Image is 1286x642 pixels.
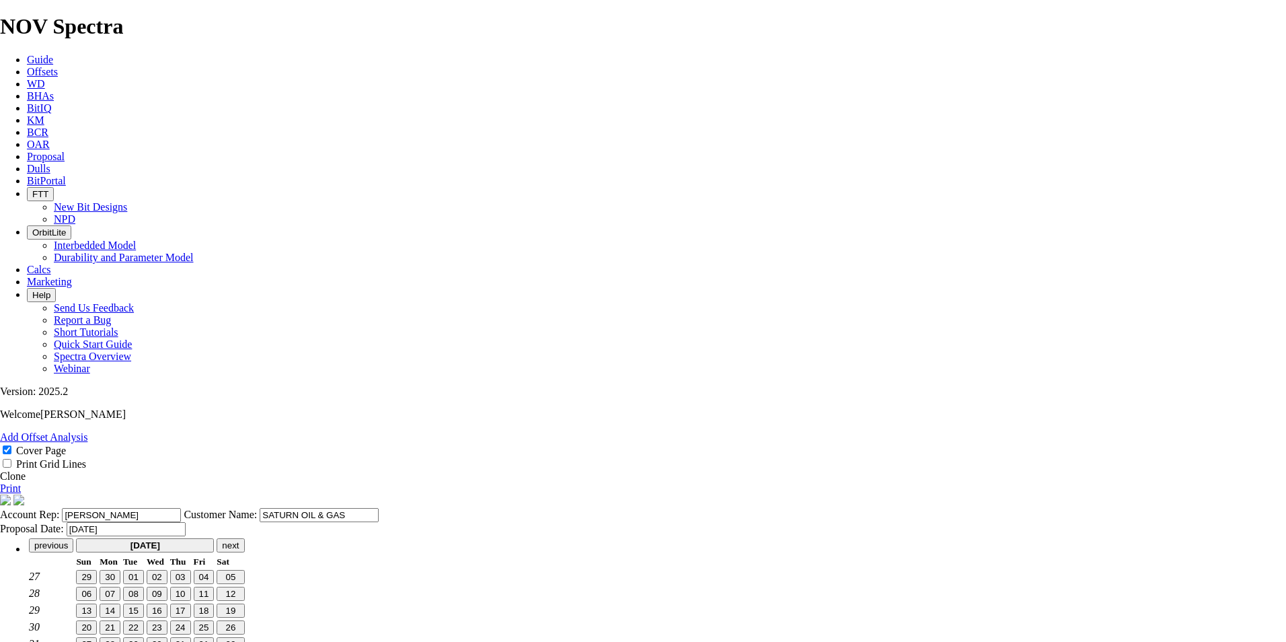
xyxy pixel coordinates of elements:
span: 13 [81,606,91,616]
span: 11 [199,589,209,599]
span: next [222,540,239,550]
span: 07 [105,589,115,599]
button: 04 [194,570,215,584]
span: 08 [128,589,139,599]
a: Marketing [27,276,72,287]
button: 13 [76,604,97,618]
em: 28 [29,587,40,599]
a: Interbedded Model [54,240,136,251]
button: 08 [123,587,144,601]
button: next [217,538,244,552]
button: 21 [100,620,120,635]
button: previous [29,538,73,552]
span: Guide [27,54,53,65]
button: 11 [194,587,215,601]
span: 22 [128,622,139,633]
em: 29 [29,604,40,616]
a: Calcs [27,264,51,275]
a: WD [27,78,45,90]
img: cover-graphic.e5199e77.png [13,495,24,505]
span: 01 [128,572,139,582]
label: Print Grid Lines [16,458,86,470]
span: 10 [176,589,186,599]
button: Help [27,288,56,302]
span: 30 [105,572,115,582]
button: 10 [170,587,191,601]
span: previous [34,540,68,550]
span: OrbitLite [32,227,66,238]
span: 03 [176,572,186,582]
span: 23 [152,622,162,633]
button: 03 [170,570,191,584]
a: BitPortal [27,175,66,186]
a: Proposal [27,151,65,162]
button: 22 [123,620,144,635]
span: [PERSON_NAME] [40,408,126,420]
small: Monday [100,557,118,567]
em: 30 [29,621,40,633]
button: 16 [147,604,167,618]
a: Send Us Feedback [54,302,134,314]
a: Durability and Parameter Model [54,252,194,263]
span: 16 [152,606,162,616]
a: Webinar [54,363,90,374]
span: FTT [32,189,48,199]
button: 24 [170,620,191,635]
strong: [DATE] [130,540,160,550]
button: 02 [147,570,167,584]
span: 12 [226,589,236,599]
span: 09 [152,589,162,599]
a: NPD [54,213,75,225]
button: 14 [100,604,120,618]
a: KM [27,114,44,126]
small: Wednesday [147,557,164,567]
span: 24 [176,622,186,633]
span: 18 [199,606,209,616]
span: 29 [81,572,91,582]
label: Customer Name: [184,509,257,520]
a: Short Tutorials [54,326,118,338]
a: New Bit Designs [54,201,127,213]
button: 26 [217,620,244,635]
a: BitIQ [27,102,51,114]
button: 30 [100,570,120,584]
small: Tuesday [123,557,137,567]
small: Thursday [170,557,186,567]
button: FTT [27,187,54,201]
span: Help [32,290,50,300]
button: 19 [217,604,244,618]
em: 27 [29,571,40,582]
button: 06 [76,587,97,601]
a: Spectra Overview [54,351,131,362]
span: 14 [105,606,115,616]
span: 04 [199,572,209,582]
small: Saturday [217,557,229,567]
a: BCR [27,127,48,138]
button: 20 [76,620,97,635]
a: OAR [27,139,50,150]
a: BHAs [27,90,54,102]
a: Dulls [27,163,50,174]
button: 09 [147,587,167,601]
span: 21 [105,622,115,633]
span: 15 [128,606,139,616]
button: 23 [147,620,167,635]
button: 25 [194,620,215,635]
button: 12 [217,587,244,601]
span: 19 [226,606,236,616]
span: 17 [176,606,186,616]
a: Offsets [27,66,58,77]
button: 18 [194,604,215,618]
button: 17 [170,604,191,618]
